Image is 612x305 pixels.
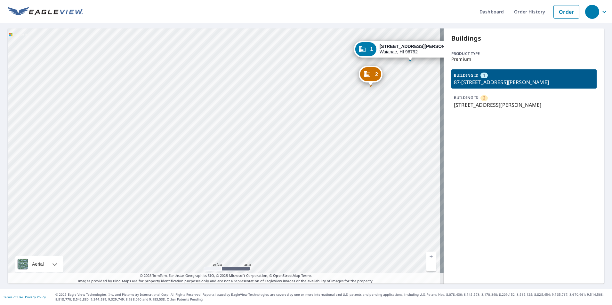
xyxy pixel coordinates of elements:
[359,66,382,86] div: Dropped pin, building 2, Commercial property, 87-815 Hakimo Rd Waianae, HI 96792
[426,261,436,271] a: Current Level 19, Zoom Out
[15,256,63,272] div: Aerial
[454,73,479,78] p: BUILDING ID
[354,41,467,61] div: Dropped pin, building 1, Commercial property, 87-853 Hakimo Rd Waianae, HI 96792
[55,292,609,302] p: © 2025 Eagle View Technologies, Inc. and Pictometry International Corp. All Rights Reserved. Repo...
[483,95,485,101] span: 2
[140,273,312,278] span: © 2025 TomTom, Earthstar Geographics SIO, © 2025 Microsoft Corporation, ©
[8,273,444,284] p: Images provided by Bing Maps are for property identification purposes only and are not a represen...
[553,5,579,19] a: Order
[380,44,462,49] strong: [STREET_ADDRESS][PERSON_NAME]
[3,295,46,299] p: |
[454,95,479,100] p: BUILDING ID
[273,273,300,278] a: OpenStreetMap
[30,256,46,272] div: Aerial
[454,101,594,109] p: [STREET_ADDRESS][PERSON_NAME]
[483,73,485,79] span: 1
[451,34,597,43] p: Buildings
[25,295,46,299] a: Privacy Policy
[454,78,594,86] p: 87-[STREET_ADDRESS][PERSON_NAME]
[375,72,378,77] span: 2
[426,252,436,261] a: Current Level 19, Zoom In
[301,273,312,278] a: Terms
[451,51,597,57] p: Product type
[370,47,373,51] span: 1
[3,295,23,299] a: Terms of Use
[451,57,597,62] p: Premium
[380,44,462,55] div: Waianae, HI 96792
[8,7,83,17] img: EV Logo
